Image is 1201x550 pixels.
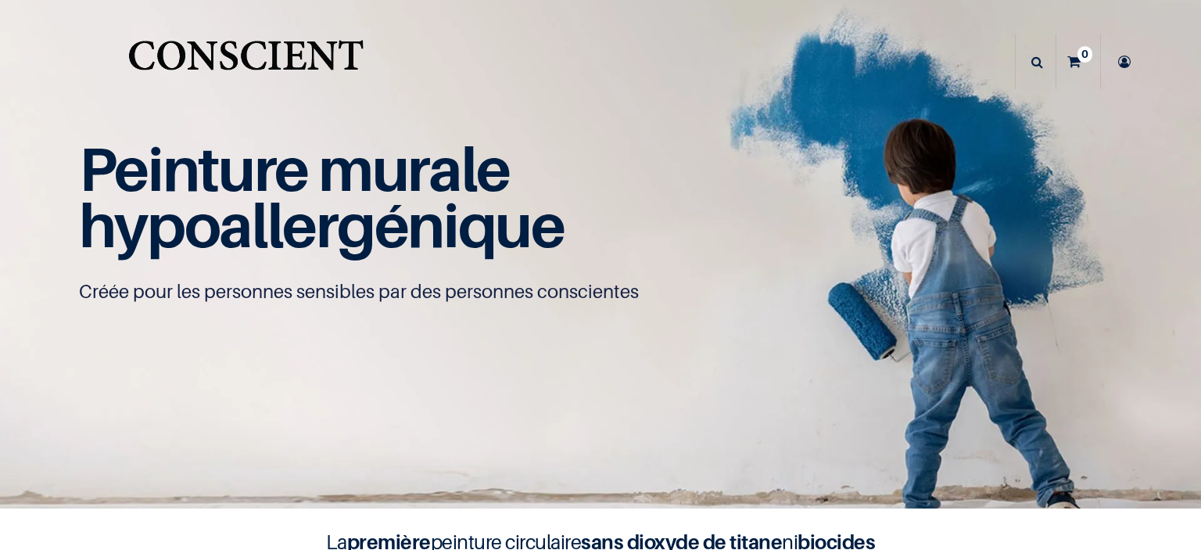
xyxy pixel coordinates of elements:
[125,31,367,93] a: Logo of Conscient
[79,132,510,205] span: Peinture murale
[79,189,565,261] span: hypoallergénique
[1056,34,1100,89] a: 0
[125,31,367,93] img: Conscient
[1077,46,1092,62] sup: 0
[79,279,1122,304] p: Créée pour les personnes sensibles par des personnes conscientes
